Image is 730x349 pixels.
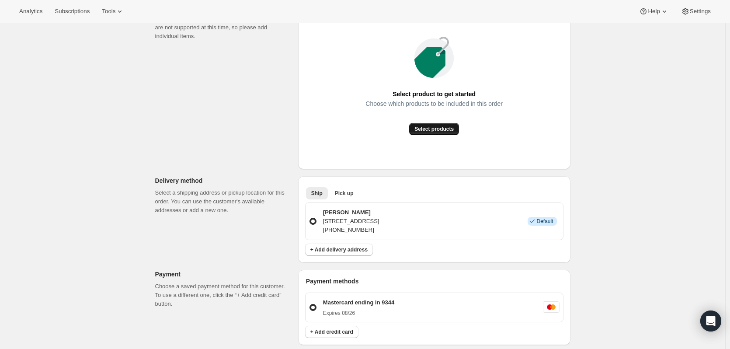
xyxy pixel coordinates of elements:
p: Mastercard ending in 9344 [323,298,394,307]
p: Select the products to include in this order. Bundles are not supported at this time, so please a... [155,14,291,41]
span: Ship [311,190,323,197]
p: Payment methods [306,277,563,286]
span: Choose which products to be included in this order [365,98,503,110]
span: + Add credit card [310,328,353,335]
span: Tools [102,8,115,15]
p: [PERSON_NAME] [323,208,379,217]
span: Default [536,218,553,225]
button: + Add credit card [305,326,358,338]
p: Delivery method [155,176,291,185]
span: Subscriptions [55,8,90,15]
p: Choose a saved payment method for this customer. To use a different one, click the “+ Add credit ... [155,282,291,308]
span: Help [648,8,660,15]
p: Payment [155,270,291,279]
span: Select products [414,126,454,133]
p: [PHONE_NUMBER] [323,226,379,234]
p: Select a shipping address or pickup location for this order. You can use the customer's available... [155,188,291,215]
button: Tools [97,5,129,17]
button: Analytics [14,5,48,17]
span: Settings [690,8,711,15]
span: Select product to get started [393,88,476,100]
span: Analytics [19,8,42,15]
p: Expires 08/26 [323,310,394,317]
p: [STREET_ADDRESS] [323,217,379,226]
button: + Add delivery address [305,244,373,256]
button: Settings [676,5,716,17]
button: Help [634,5,674,17]
span: + Add delivery address [310,246,368,253]
button: Select products [409,123,459,135]
div: Open Intercom Messenger [700,311,721,332]
span: Pick up [335,190,354,197]
button: Subscriptions [49,5,95,17]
